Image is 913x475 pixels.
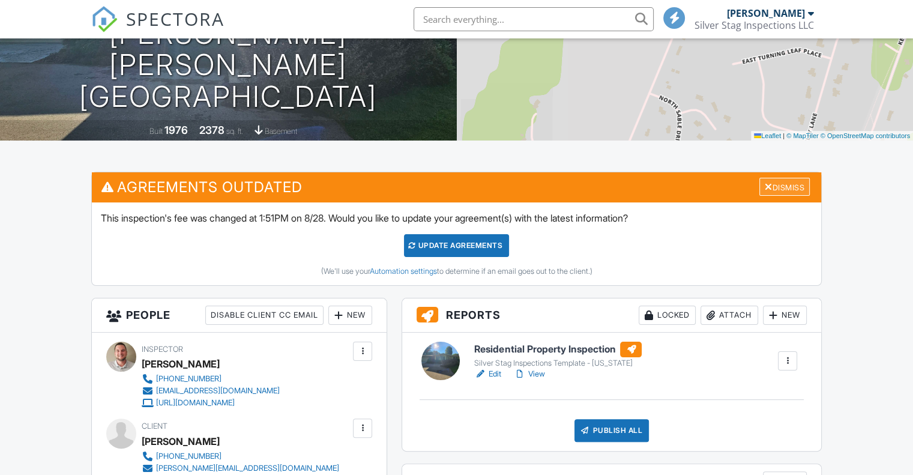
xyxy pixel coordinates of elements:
span: Client [142,422,167,431]
a: [PHONE_NUMBER] [142,450,339,462]
a: [URL][DOMAIN_NAME] [142,397,280,409]
div: [PERSON_NAME] [727,7,805,19]
div: [URL][DOMAIN_NAME] [156,398,235,408]
a: Residential Property Inspection Silver Stag Inspections Template - [US_STATE] [474,342,642,368]
div: Locked [639,306,696,325]
img: The Best Home Inspection Software - Spectora [91,6,118,32]
h6: Residential Property Inspection [474,342,642,357]
h3: Reports [402,298,821,333]
div: 2378 [199,124,224,136]
span: Inspector [142,345,183,354]
h3: Agreements Outdated [92,172,821,202]
a: [PHONE_NUMBER] [142,373,280,385]
div: Silver Stag Inspections Template - [US_STATE] [474,359,642,368]
a: © MapTiler [786,132,819,139]
div: New [763,306,807,325]
a: [EMAIL_ADDRESS][DOMAIN_NAME] [142,385,280,397]
a: View [513,368,544,380]
div: Update Agreements [404,234,509,257]
div: Dismiss [759,178,810,196]
a: SPECTORA [91,16,224,41]
input: Search everything... [414,7,654,31]
h3: People [92,298,387,333]
div: 1976 [164,124,188,136]
div: [PHONE_NUMBER] [156,452,221,461]
div: This inspection's fee was changed at 1:51PM on 8/28. Would you like to update your agreement(s) w... [92,202,821,285]
div: [PERSON_NAME] [142,432,220,450]
div: [PHONE_NUMBER] [156,374,221,384]
div: [PERSON_NAME] [142,355,220,373]
div: Publish All [574,419,649,442]
a: [PERSON_NAME][EMAIL_ADDRESS][DOMAIN_NAME] [142,462,339,474]
span: SPECTORA [126,6,224,31]
a: Edit [474,368,501,380]
a: © OpenStreetMap contributors [821,132,910,139]
span: basement [265,127,297,136]
div: [PERSON_NAME][EMAIL_ADDRESS][DOMAIN_NAME] [156,464,339,473]
span: | [783,132,785,139]
div: New [328,306,372,325]
div: [EMAIL_ADDRESS][DOMAIN_NAME] [156,386,280,396]
div: Disable Client CC Email [205,306,324,325]
span: Built [149,127,163,136]
a: Leaflet [754,132,781,139]
div: Attach [701,306,758,325]
span: sq. ft. [226,127,243,136]
div: Silver Stag Inspections LLC [695,19,814,31]
a: Automation settings [369,267,436,276]
div: (We'll use your to determine if an email goes out to the client.) [101,267,812,276]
